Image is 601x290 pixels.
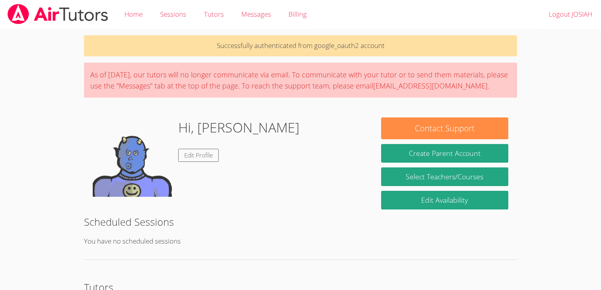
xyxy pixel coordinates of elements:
img: airtutors_banner-c4298cdbf04f3fff15de1276eac7730deb9818008684d7c2e4769d2f7ddbe033.png [7,4,109,24]
a: Select Teachers/Courses [381,167,508,186]
a: Edit Availability [381,191,508,209]
span: Messages [241,10,271,19]
a: Edit Profile [178,149,219,162]
button: Contact Support [381,117,508,139]
h2: Scheduled Sessions [84,214,517,229]
div: As of [DATE], our tutors will no longer communicate via email. To communicate with your tutor or ... [84,63,517,98]
p: Successfully authenticated from google_oauth2 account [84,35,517,56]
button: Create Parent Account [381,144,508,163]
img: default.png [93,117,172,197]
p: You have no scheduled sessions [84,236,517,247]
h1: Hi, [PERSON_NAME] [178,117,300,138]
